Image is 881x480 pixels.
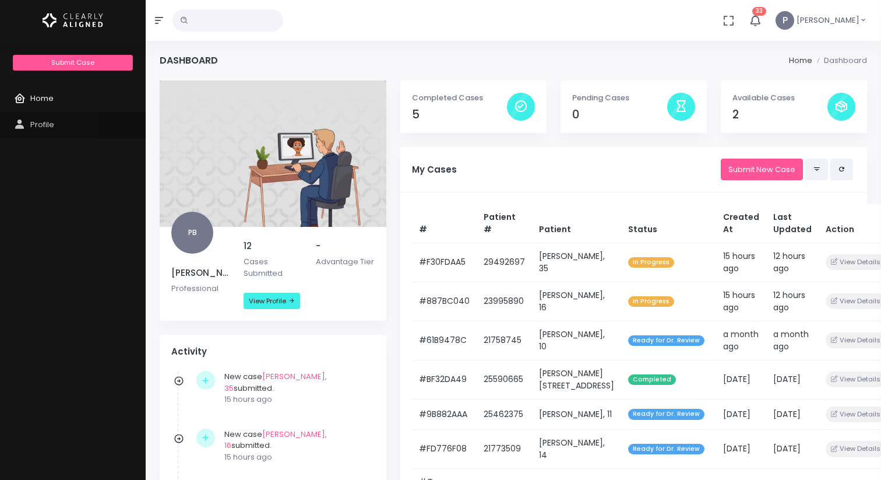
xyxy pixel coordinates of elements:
[316,241,374,251] h5: -
[716,321,766,360] td: a month ago
[412,429,477,468] td: #FD776F08
[532,321,621,360] td: [PERSON_NAME], 10
[477,282,532,321] td: 23995890
[532,399,621,429] td: [PERSON_NAME], 11
[412,243,477,282] td: #F30FDAA5
[30,93,54,104] span: Home
[412,92,507,104] p: Completed Cases
[721,159,803,180] a: Submit New Case
[716,243,766,282] td: 15 hours ago
[766,321,819,360] td: a month ago
[532,243,621,282] td: [PERSON_NAME], 35
[224,429,327,451] a: [PERSON_NAME], 16
[316,256,374,268] p: Advantage Tier
[224,371,327,394] a: [PERSON_NAME], 35
[628,374,676,386] span: Completed
[716,429,766,468] td: [DATE]
[621,204,716,243] th: Status
[43,8,103,33] img: Logo Horizontal
[628,335,704,346] span: Ready for Dr. Review
[532,429,621,468] td: [PERSON_NAME], 14
[244,256,302,279] p: Cases Submitted
[412,164,721,175] h5: My Cases
[766,399,819,429] td: [DATE]
[732,92,827,104] p: Available Cases
[224,451,369,463] p: 15 hours ago
[752,7,766,16] span: 33
[716,204,766,243] th: Created At
[171,346,375,357] h4: Activity
[30,119,54,130] span: Profile
[477,321,532,360] td: 21758745
[628,444,704,455] span: Ready for Dr. Review
[766,243,819,282] td: 12 hours ago
[789,55,812,66] li: Home
[171,268,230,278] h5: [PERSON_NAME]
[532,360,621,399] td: [PERSON_NAME][STREET_ADDRESS]
[766,282,819,321] td: 12 hours ago
[776,11,794,30] span: P
[244,293,300,309] a: View Profile
[477,399,532,429] td: 25462375
[766,360,819,399] td: [DATE]
[766,204,819,243] th: Last Updated
[412,360,477,399] td: #BF32DA49
[477,429,532,468] td: 21773509
[532,282,621,321] td: [PERSON_NAME], 16
[171,283,230,295] p: Professional
[628,257,674,268] span: In Progress
[412,321,477,360] td: #61B9478C
[160,55,218,66] h4: Dashboard
[244,241,302,251] h5: 12
[628,296,674,307] span: In Progress
[766,429,819,468] td: [DATE]
[732,108,827,121] h4: 2
[477,360,532,399] td: 25590665
[412,204,477,243] th: #
[532,204,621,243] th: Patient
[412,399,477,429] td: #9B882AAA
[628,409,704,420] span: Ready for Dr. Review
[572,108,667,121] h4: 0
[477,204,532,243] th: Patient #
[812,55,867,66] li: Dashboard
[13,55,132,71] a: Submit Case
[412,282,477,321] td: #887BC040
[224,394,369,405] p: 15 hours ago
[51,58,94,67] span: Submit Case
[171,212,213,254] span: PB
[797,15,859,26] span: [PERSON_NAME]
[716,282,766,321] td: 15 hours ago
[716,360,766,399] td: [DATE]
[716,399,766,429] td: [DATE]
[224,371,369,405] div: New case submitted.
[477,243,532,282] td: 29492697
[224,429,369,463] div: New case submitted.
[412,108,507,121] h4: 5
[572,92,667,104] p: Pending Cases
